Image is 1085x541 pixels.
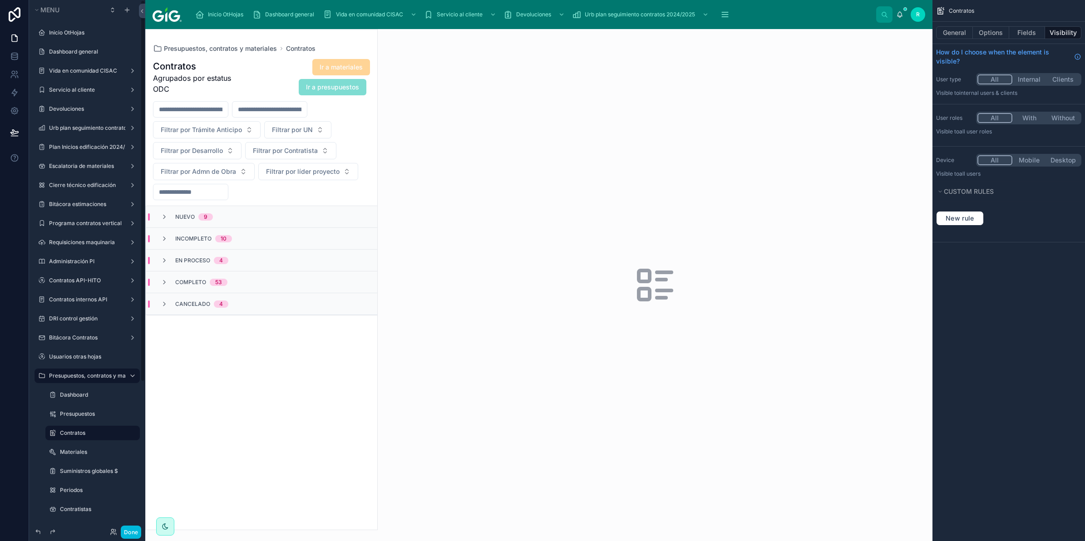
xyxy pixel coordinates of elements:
[221,235,227,242] div: 10
[959,89,1017,96] span: Internal users & clients
[49,239,122,246] label: Requisiciones maquinaria
[936,76,972,83] label: User type
[936,26,973,39] button: General
[501,6,569,23] a: Devoluciones
[219,257,223,264] div: 4
[175,257,210,264] span: En proceso
[215,279,222,286] div: 53
[60,410,134,418] label: Presupuestos
[49,143,125,151] label: Plan Inicios edificación 2024/2025
[1012,155,1046,165] button: Mobile
[265,11,314,18] span: Dashboard general
[49,29,134,36] a: Inicio OtHojas
[1012,74,1046,84] button: Internal
[916,11,920,18] span: R
[1045,26,1081,39] button: Visibility
[49,86,122,93] label: Servicio al cliente
[49,334,122,341] label: Bitácora Contratos
[973,26,1009,39] button: Options
[192,6,250,23] a: Inicio OtHojas
[936,211,984,226] button: New rule
[60,487,134,494] label: Periodos
[49,201,122,208] label: Bitácora estimaciones
[49,182,122,189] label: Cierre técnico edificación
[60,506,134,513] label: Contratistas
[49,124,125,132] label: Urb plan seguimiento contratos 2024/2025
[977,74,1012,84] button: All
[175,279,206,286] span: Completo
[336,11,403,18] span: Vida en comunidad CISAC
[121,526,141,539] button: Done
[204,213,207,221] div: 9
[936,48,1081,66] a: How do I choose when the element is visible?
[936,128,1081,135] p: Visible to
[60,467,134,475] label: Suministros globales $
[175,300,210,308] span: Cancelado
[437,11,483,18] span: Servicio al cliente
[1046,113,1080,123] button: Without
[569,6,713,23] a: Urb plan seguimiento contratos 2024/2025
[1046,155,1080,165] button: Desktop
[60,429,134,437] label: Contratos
[321,6,421,23] a: Vida en comunidad CISAC
[936,48,1070,66] span: How do I choose when the element is visible?
[977,155,1012,165] button: All
[175,213,195,221] span: Nuevo
[49,105,122,113] label: Devoluciones
[49,353,134,360] label: Usuarios otras hojas
[40,6,59,14] span: Menu
[49,220,122,227] label: Programa contratos vertical
[49,258,122,265] label: Administración PI
[959,128,992,135] span: All user roles
[585,11,695,18] span: Urb plan seguimiento contratos 2024/2025
[189,5,876,25] div: scrollable content
[153,7,182,22] img: App logo
[49,296,122,303] label: Contratos internos API
[49,162,122,170] label: Escalatoria de materiales
[175,235,212,242] span: Incompleto
[49,48,134,55] label: Dashboard general
[60,448,134,456] label: Materiales
[936,185,1076,198] button: Custom rules
[49,67,122,74] label: Vida en comunidad CISAC
[936,170,1081,177] p: Visible to
[1046,74,1080,84] button: Clients
[33,4,104,16] button: Menu
[219,300,223,308] div: 4
[60,391,134,398] label: Dashboard
[959,170,981,177] span: all users
[1012,113,1046,123] button: With
[936,114,972,122] label: User roles
[977,113,1012,123] button: All
[1009,26,1046,39] button: Fields
[49,372,125,379] label: Presupuestos, contratos y materiales
[208,11,243,18] span: Inicio OtHojas
[942,214,978,222] span: New rule
[49,277,122,284] label: Contratos API-HITO
[516,11,551,18] span: Devoluciones
[944,187,994,195] span: Custom rules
